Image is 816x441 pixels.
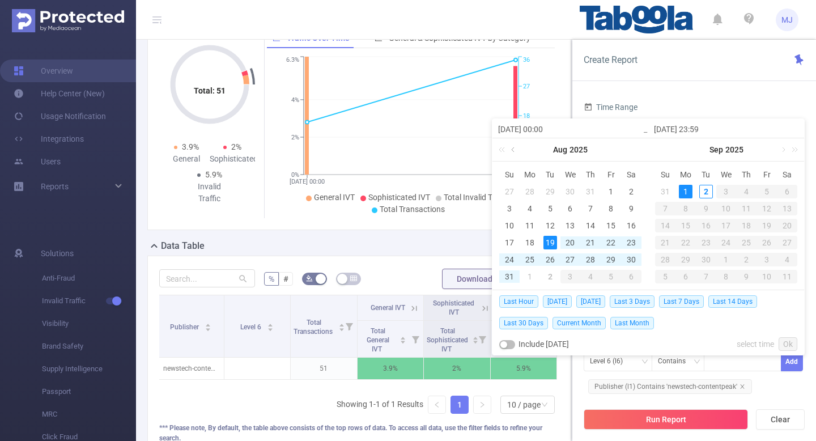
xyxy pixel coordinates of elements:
div: 29 [604,253,618,266]
i: Filter menu [341,295,357,357]
td: August 23, 2025 [621,234,641,251]
span: 5.9% [205,170,222,179]
div: 3 [560,270,581,283]
span: Visibility [42,312,136,335]
div: Sort [399,335,406,342]
div: 21 [655,236,675,249]
td: September 27, 2025 [777,234,797,251]
button: Add [781,351,803,371]
i: icon: caret-up [338,322,345,325]
i: icon: caret-up [205,322,211,325]
h2: Data Table [161,239,205,253]
div: 4 [736,185,756,198]
td: August 5, 2025 [540,200,560,217]
div: 5 [543,202,557,215]
td: August 14, 2025 [580,217,601,234]
a: Aug [552,138,568,161]
i: icon: bg-colors [306,275,313,282]
td: August 27, 2025 [560,251,581,268]
tspan: 18 [523,112,530,120]
a: Users [14,150,61,173]
th: Fri [601,166,621,183]
div: 29 [675,253,696,266]
span: Total Transactions [380,205,445,214]
td: September 8, 2025 [675,200,696,217]
td: August 2, 2025 [621,183,641,200]
a: Next month (PageDown) [777,138,788,161]
img: Protected Media [12,9,124,32]
td: September 2, 2025 [696,183,716,200]
i: icon: right [479,401,486,408]
span: Tu [540,169,560,180]
tspan: 4% [291,96,299,104]
span: Invalid Traffic [42,290,136,312]
div: 18 [523,236,537,249]
div: 25 [736,236,756,249]
td: August 13, 2025 [560,217,581,234]
span: Last 3 Days [610,295,654,308]
div: 25 [523,253,537,266]
a: Help Center (New) [14,82,105,105]
span: Sophisticated IVT [368,193,430,202]
i: icon: caret-down [338,326,345,330]
input: Start date [498,122,643,136]
div: 26 [756,236,777,249]
span: Time Range [584,103,637,112]
div: 14 [584,219,597,232]
button: Run Report [584,409,748,430]
div: 23 [696,236,716,249]
div: 3 [503,202,516,215]
span: Reports [41,182,69,191]
th: Thu [736,166,756,183]
td: August 26, 2025 [540,251,560,268]
td: September 22, 2025 [675,234,696,251]
div: 6 [621,270,641,283]
a: Overview [14,60,73,82]
td: October 9, 2025 [736,268,756,285]
div: 17 [716,219,737,232]
a: 2025 [724,138,745,161]
div: 11 [736,202,756,215]
div: 28 [655,253,675,266]
span: [DATE] [543,295,572,308]
a: Last year (Control + left) [496,138,511,161]
i: icon: down [641,358,648,366]
div: 7 [655,202,675,215]
div: 20 [563,236,577,249]
input: Search... [159,269,255,287]
td: September 4, 2025 [580,268,601,285]
td: August 3, 2025 [499,200,520,217]
i: Filter menu [407,321,423,357]
div: 5 [655,270,675,283]
td: September 21, 2025 [655,234,675,251]
td: August 4, 2025 [520,200,540,217]
div: 10 [716,202,737,215]
a: Integrations [14,128,84,150]
a: 2025 [568,138,589,161]
i: icon: down [541,401,548,409]
span: Mo [675,169,696,180]
td: September 20, 2025 [777,217,797,234]
div: 2 [543,270,557,283]
td: July 27, 2025 [499,183,520,200]
div: 10 [756,270,777,283]
td: October 1, 2025 [716,251,737,268]
span: Publisher [170,323,201,331]
div: 10 [503,219,516,232]
td: September 11, 2025 [736,200,756,217]
td: August 31, 2025 [499,268,520,285]
div: 16 [624,219,638,232]
td: September 14, 2025 [655,217,675,234]
div: Sort [267,322,274,329]
span: Th [580,169,601,180]
span: Su [655,169,675,180]
li: 1 [450,396,469,414]
th: Tue [696,166,716,183]
div: 14 [655,219,675,232]
div: Sort [205,322,211,329]
td: September 29, 2025 [675,251,696,268]
td: August 22, 2025 [601,234,621,251]
td: July 29, 2025 [540,183,560,200]
td: September 30, 2025 [696,251,716,268]
div: 7 [584,202,597,215]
